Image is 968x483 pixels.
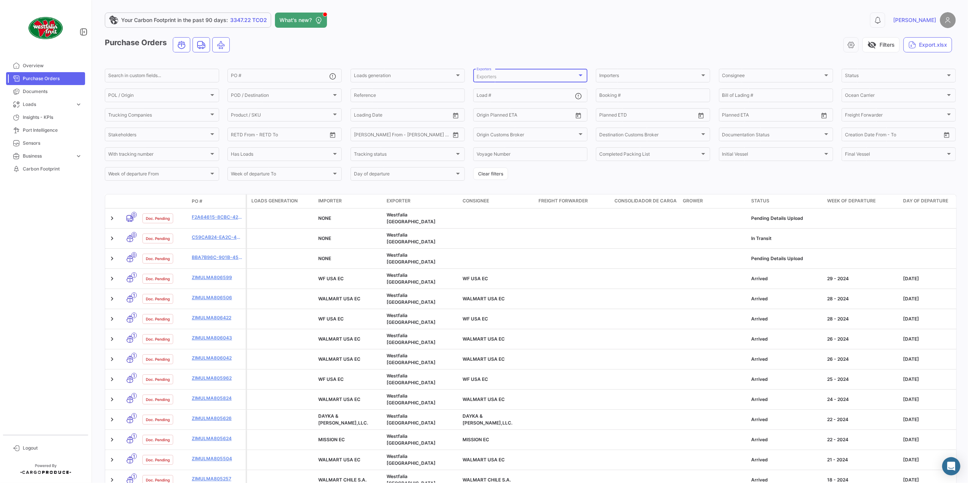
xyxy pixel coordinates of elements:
span: Doc. Pending [146,336,170,342]
datatable-header-cell: Grower [680,194,748,208]
div: Pending Details Upload [751,255,821,262]
span: Importers [599,74,700,79]
button: Open calendar [573,110,584,121]
datatable-header-cell: PO # [189,195,246,208]
span: WALMART CHILE S.A. [463,477,511,483]
span: Stakeholders [108,133,209,138]
datatable-header-cell: Consolidador de Carga [611,194,680,208]
span: Doc. Pending [146,376,170,382]
span: POD / Destination [231,94,332,99]
div: Arrived [751,376,821,383]
a: ZIMULMA806599 [192,274,243,281]
button: Open calendar [818,110,830,121]
div: Arrived [751,356,821,363]
input: To [861,133,907,138]
span: WALMART USA EC [463,396,505,402]
span: 0 [131,252,137,258]
span: DAYKA & HACKETT,LLC. [318,413,368,426]
span: Westfalia Perú [387,433,436,446]
span: Freight Forwarder [538,197,588,204]
div: Abrir Intercom Messenger [942,457,960,475]
a: Documents [6,85,85,98]
span: Doc. Pending [146,235,170,241]
span: PO # [192,198,202,205]
span: Loads generation [251,197,298,204]
span: Importer [318,197,342,204]
span: Westfalia Chile [387,232,436,245]
span: WALMART USA EC [318,356,360,362]
datatable-header-cell: Transport mode [120,198,139,204]
div: Arrived [751,316,821,322]
a: Your Carbon Footprint in the past 90 days:3347.22 TCO2 [105,13,271,28]
div: 26 - 2024 [827,356,897,363]
a: Expand/Collapse Row [108,355,116,363]
span: Overview [23,62,82,69]
span: WALMART USA EC [463,296,505,301]
datatable-header-cell: Freight Forwarder [535,194,611,208]
span: Initial Vessel [722,153,823,158]
a: f2a64615-8cbc-4241-8607-7a156a2b8210 [192,214,243,221]
input: To [738,114,785,119]
span: 1 [131,353,137,358]
span: Doc. Pending [146,417,170,423]
span: 1 [131,453,137,459]
div: 28 - 2024 [827,316,897,322]
div: Pending Details Upload [751,215,821,222]
a: Expand/Collapse Row [108,335,116,343]
a: ZIMULMA806042 [192,355,243,361]
div: In Transit [751,235,821,242]
span: Freight Forwarder [845,114,946,119]
a: ZIMULMA805824 [192,395,243,402]
input: From [599,114,610,119]
input: To [615,114,662,119]
a: Expand/Collapse Row [108,235,116,242]
input: From [354,114,365,119]
span: Consignee [463,197,489,204]
div: Arrived [751,416,821,423]
span: Westfalia Perú [387,413,436,426]
span: Westfalia Perú [387,272,436,285]
a: Expand/Collapse Row [108,376,116,383]
span: Sensors [23,140,82,147]
span: Product / SKU [231,114,332,119]
span: 1 [131,292,137,298]
span: Westfalia Perú [387,292,436,305]
span: Ocean Carrier [845,94,946,99]
datatable-header-cell: Consignee [460,194,535,208]
input: To [370,114,416,119]
a: ZIMULMA806506 [192,294,243,301]
button: What's new? [275,13,327,28]
a: Insights - KPIs [6,111,85,124]
span: WALMART USA EC [318,296,360,301]
input: From [722,114,733,119]
span: 1 [131,373,137,379]
span: Doc. Pending [146,457,170,463]
span: WALMART CHILE S.A. [318,477,366,483]
span: Day of departure [354,172,455,178]
div: Arrived [751,336,821,343]
a: Expand/Collapse Row [108,456,116,464]
span: Westfalia Perú [387,313,436,325]
button: Air [213,38,229,52]
a: ZIMULMA806043 [192,335,243,341]
span: DAYKA & HACKETT,LLC. [463,413,512,426]
div: 26 - 2024 [827,336,897,343]
span: Doc. Pending [146,296,170,302]
span: What's new? [280,16,312,24]
span: Exporters [477,74,496,79]
button: Open calendar [450,110,461,121]
datatable-header-cell: Status [748,194,824,208]
button: Export.xlsx [903,37,952,52]
button: Clear filters [473,167,508,180]
span: [PERSON_NAME] [893,16,936,24]
span: Week of departure [827,197,876,204]
div: 28 - 2024 [827,295,897,302]
span: Completed Packing List [599,153,700,158]
span: 1 [131,272,137,278]
span: Week of departure To [231,172,332,178]
a: ZIMULMA805962 [192,375,243,382]
span: expand_more [75,101,82,108]
a: bba7b96c-901b-4536-b222-bafc7b2b78b5 [192,254,243,261]
button: Open calendar [695,110,707,121]
h3: Purchase Orders [105,37,232,52]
